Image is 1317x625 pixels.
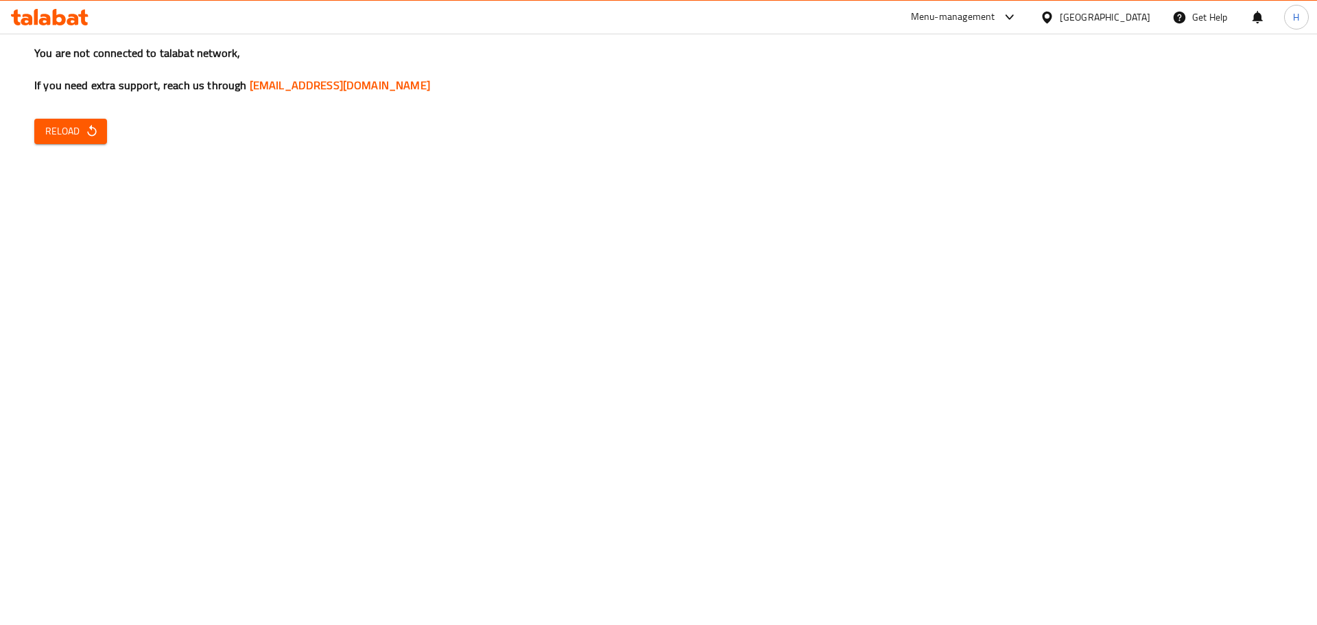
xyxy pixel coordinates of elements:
div: [GEOGRAPHIC_DATA] [1060,10,1150,25]
a: [EMAIL_ADDRESS][DOMAIN_NAME] [250,75,430,95]
h3: You are not connected to talabat network, If you need extra support, reach us through [34,45,1283,93]
button: Reload [34,119,107,144]
span: H [1293,10,1299,25]
span: Reload [45,123,96,140]
div: Menu-management [911,9,995,25]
